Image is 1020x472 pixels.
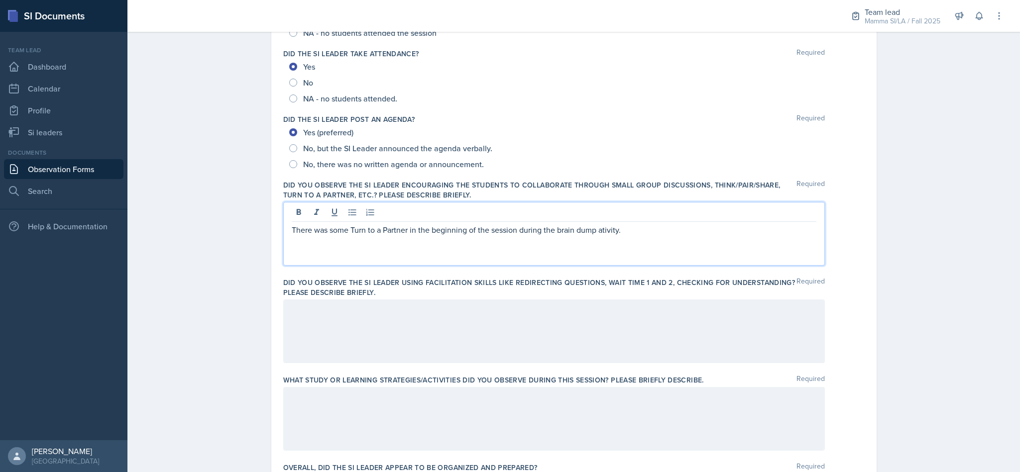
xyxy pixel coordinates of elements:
p: There was some Turn to a Partner in the beginning of the session during the brain dump ativity. [292,224,816,236]
label: Did the SI Leader post an agenda? [283,114,415,124]
span: No [303,78,313,88]
a: Profile [4,100,123,120]
label: Did you observe the SI Leader using facilitation skills like redirecting questions, wait time 1 a... [283,278,796,297]
a: Si leaders [4,122,123,142]
span: Required [796,180,825,200]
span: Required [796,375,825,385]
label: Did the SI Leader take attendance? [283,49,419,59]
div: Team lead [4,46,123,55]
div: Mamma SI/LA / Fall 2025 [865,16,940,26]
label: Did you observe the SI Leader encouraging the students to collaborate through small group discuss... [283,180,796,200]
span: No, but the SI Leader announced the agenda verbally. [303,143,492,153]
span: Required [796,49,825,59]
span: Required [796,114,825,124]
span: Yes (preferred) [303,127,353,137]
span: Yes [303,62,315,72]
span: NA - no students attended the session [303,28,437,38]
label: What study or learning strategies/activities did you observe during this session? Please briefly ... [283,375,704,385]
a: Observation Forms [4,159,123,179]
a: Dashboard [4,57,123,77]
a: Calendar [4,79,123,98]
div: [PERSON_NAME] [32,446,99,456]
span: Required [796,278,825,297]
div: Help & Documentation [4,216,123,236]
span: NA - no students attended. [303,94,397,103]
div: [GEOGRAPHIC_DATA] [32,456,99,466]
div: Documents [4,148,123,157]
a: Search [4,181,123,201]
span: No, there was no written agenda or announcement. [303,159,484,169]
div: Team lead [865,6,940,18]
